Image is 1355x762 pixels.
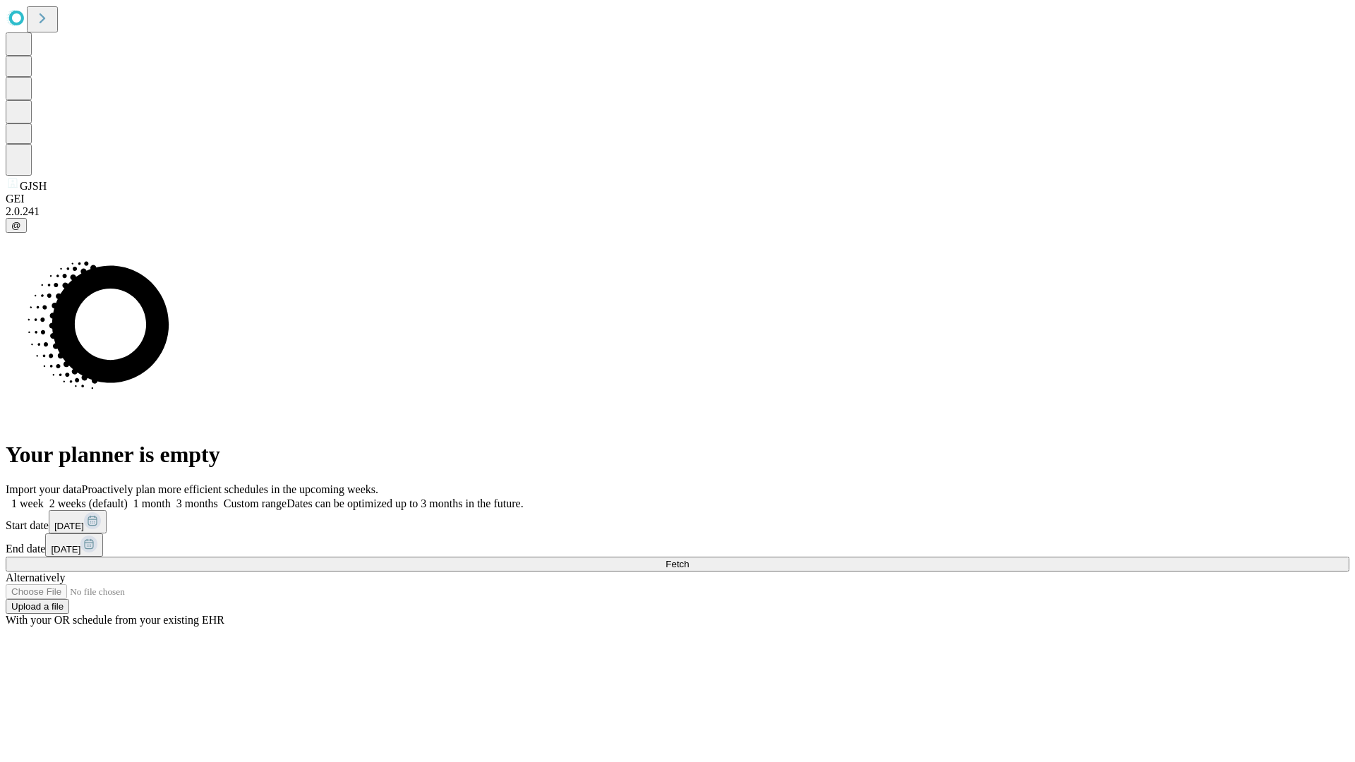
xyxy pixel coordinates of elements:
h1: Your planner is empty [6,442,1349,468]
span: Proactively plan more efficient schedules in the upcoming weeks. [82,483,378,495]
span: Fetch [666,559,689,569]
button: [DATE] [45,533,103,557]
span: 3 months [176,497,218,509]
div: GEI [6,193,1349,205]
button: [DATE] [49,510,107,533]
span: @ [11,220,21,231]
div: 2.0.241 [6,205,1349,218]
button: Upload a file [6,599,69,614]
span: Dates can be optimized up to 3 months in the future. [287,497,523,509]
span: Alternatively [6,571,65,583]
button: @ [6,218,27,233]
span: Custom range [224,497,287,509]
span: [DATE] [51,544,80,555]
span: 1 month [133,497,171,509]
div: Start date [6,510,1349,533]
span: 1 week [11,497,44,509]
span: [DATE] [54,521,84,531]
span: 2 weeks (default) [49,497,128,509]
div: End date [6,533,1349,557]
span: With your OR schedule from your existing EHR [6,614,224,626]
button: Fetch [6,557,1349,571]
span: GJSH [20,180,47,192]
span: Import your data [6,483,82,495]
